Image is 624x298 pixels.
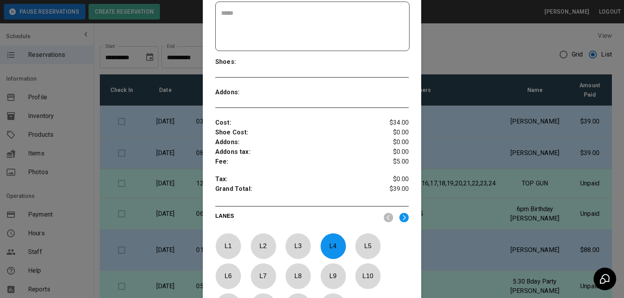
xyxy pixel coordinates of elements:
p: Tax : [215,175,376,184]
p: Addons : [215,88,264,97]
p: L 3 [285,237,311,255]
p: LANES [215,212,378,223]
p: $0.00 [376,128,409,138]
p: $0.00 [376,175,409,184]
p: $34.00 [376,118,409,128]
p: L 7 [250,267,276,285]
img: right.svg [399,213,409,222]
p: Cost : [215,118,376,128]
p: L 10 [355,267,381,285]
p: Grand Total : [215,184,376,196]
p: $0.00 [376,138,409,147]
p: Addons tax : [215,147,376,157]
p: L 5 [355,237,381,255]
p: $5.00 [376,157,409,167]
p: L 6 [215,267,241,285]
p: Shoes : [215,57,264,67]
p: L 2 [250,237,276,255]
p: Shoe Cost : [215,128,376,138]
p: $0.00 [376,147,409,157]
p: L 8 [285,267,311,285]
p: L 4 [320,237,346,255]
p: $39.00 [376,184,409,196]
p: L 1 [215,237,241,255]
p: Fee : [215,157,376,167]
p: Addons : [215,138,376,147]
img: nav_left.svg [384,213,393,222]
p: L 9 [320,267,346,285]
